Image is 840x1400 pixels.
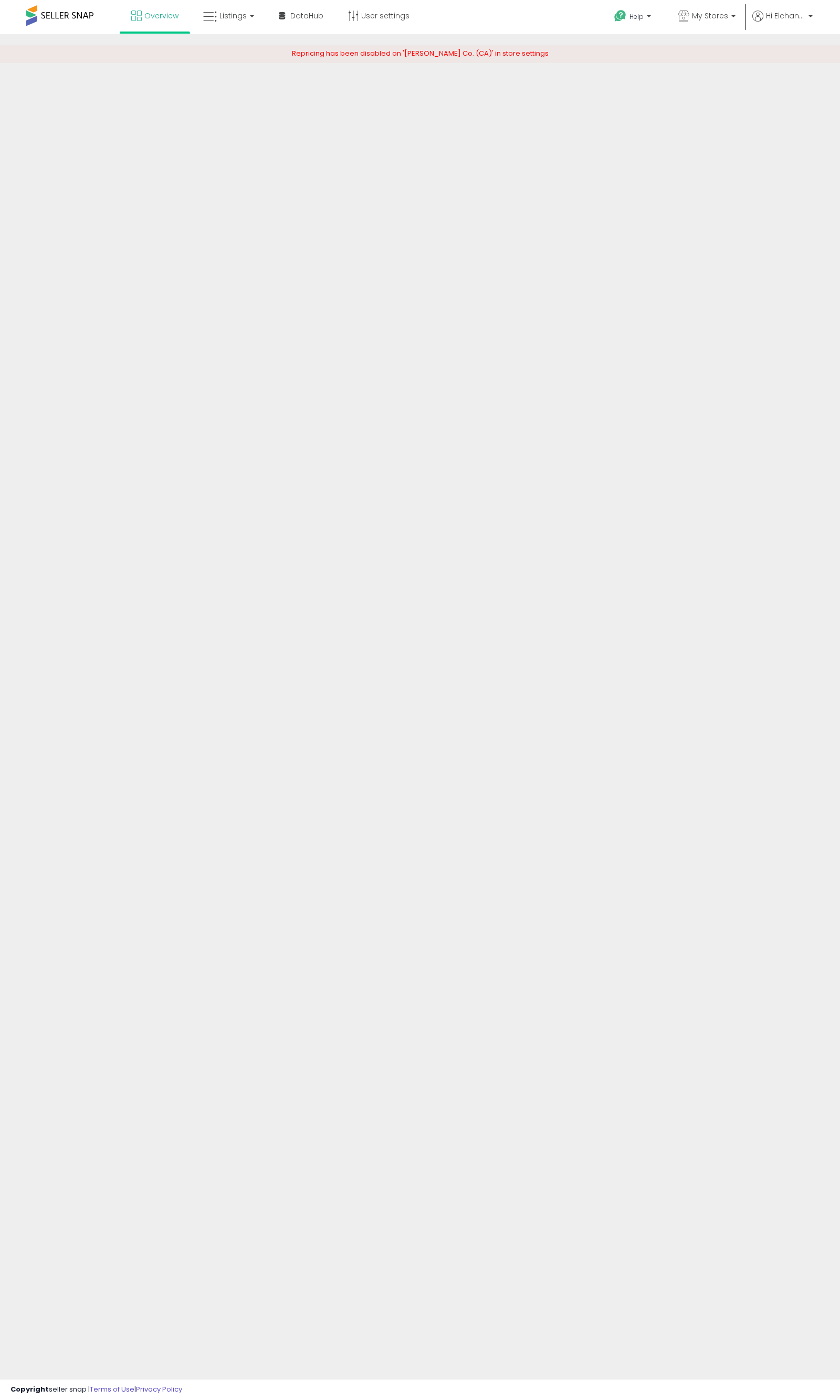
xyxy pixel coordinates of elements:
a: Help [606,2,661,34]
span: My Stores [692,11,728,21]
i: Get Help [614,9,627,23]
span: Listings [219,11,247,21]
span: Overview [144,11,178,21]
span: DataHub [290,11,323,21]
span: Help [629,12,644,21]
a: Hi Elchanan [752,11,813,34]
span: Repricing has been disabled on '[PERSON_NAME] Co. (CA)' in store settings [292,48,549,58]
span: Hi Elchanan [766,11,805,21]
